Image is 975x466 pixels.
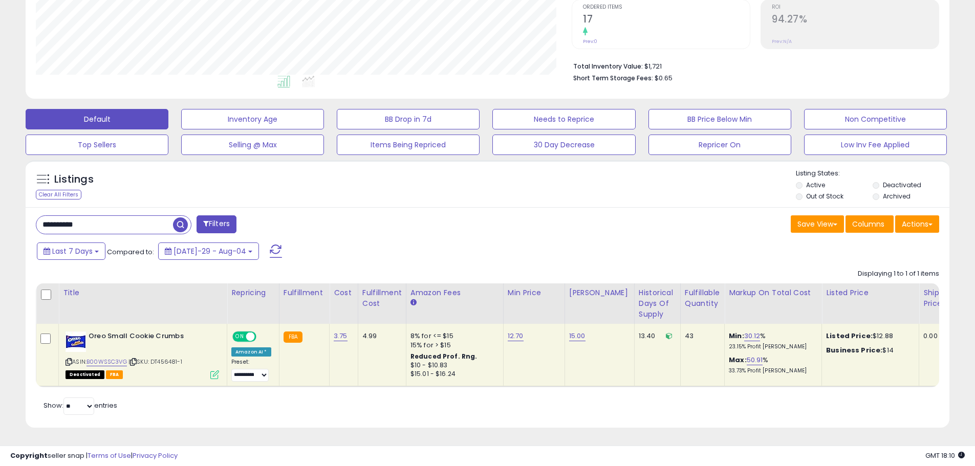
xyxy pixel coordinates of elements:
div: [PERSON_NAME] [569,287,630,298]
div: Cost [334,287,354,298]
button: BB Drop in 7d [337,109,480,129]
a: Terms of Use [88,451,131,460]
p: Listing States: [796,169,949,179]
div: Fulfillment [284,287,325,298]
label: Archived [883,192,911,201]
div: 13.40 [639,331,673,341]
b: Listed Price: [826,331,873,341]
div: % [729,356,814,374]
b: Business Price: [826,345,882,355]
button: Selling @ Max [181,135,324,155]
th: The percentage added to the cost of goods (COGS) that forms the calculator for Min & Max prices. [725,283,822,324]
small: Prev: N/A [772,38,792,45]
label: Out of Stock [806,192,843,201]
div: 8% for <= $15 [410,331,495,341]
p: 23.15% Profit [PERSON_NAME] [729,343,814,350]
button: Default [26,109,168,129]
div: Ship Price [923,287,944,309]
div: Markup on Total Cost [729,287,817,298]
div: Clear All Filters [36,190,81,199]
h2: 17 [583,13,750,27]
b: Short Term Storage Fees: [573,74,653,82]
b: Reduced Prof. Rng. [410,352,478,361]
a: 12.70 [508,331,524,341]
div: seller snap | | [10,451,178,461]
div: 15% for > $15 [410,341,495,350]
div: ASIN: [66,331,219,378]
span: $0.65 [655,73,673,83]
small: FBA [284,331,302,343]
h5: Listings [54,172,94,187]
span: FBA [106,370,123,379]
button: Save View [791,215,844,233]
div: % [729,331,814,350]
div: $12.88 [826,331,911,341]
span: Columns [852,219,884,229]
label: Deactivated [883,181,921,189]
div: 0.00 [923,331,940,341]
div: Fulfillable Quantity [685,287,720,309]
b: Oreo Small Cookie Crumbs [89,331,213,344]
span: OFF [255,332,271,341]
div: Title [63,287,223,298]
div: $15.01 - $16.24 [410,370,495,379]
button: Low Inv Fee Applied [804,135,947,155]
span: | SKU: DT456481-1 [128,358,182,366]
div: 4.99 [362,331,398,341]
small: Prev: 0 [583,38,597,45]
span: Show: entries [44,401,117,410]
button: Last 7 Days [37,242,105,260]
a: B00WSSC3VG [86,358,127,366]
button: Needs to Reprice [492,109,635,129]
div: Displaying 1 to 1 of 1 items [858,269,939,279]
button: BB Price Below Min [648,109,791,129]
span: [DATE]-29 - Aug-04 [174,246,246,256]
button: Columns [846,215,894,233]
a: 15.00 [569,331,586,341]
span: 2025-08-12 18:10 GMT [925,451,965,460]
span: All listings that are unavailable for purchase on Amazon for any reason other than out-of-stock [66,370,104,379]
span: Compared to: [107,247,154,257]
button: Repricer On [648,135,791,155]
b: Min: [729,331,744,341]
small: Amazon Fees. [410,298,417,307]
button: Actions [895,215,939,233]
div: Amazon AI * [231,347,271,357]
div: Amazon Fees [410,287,499,298]
button: Filters [197,215,236,233]
li: $1,721 [573,59,931,72]
div: Fulfillment Cost [362,287,402,309]
a: 3.75 [334,331,348,341]
strong: Copyright [10,451,48,460]
a: 50.91 [747,355,763,365]
h2: 94.27% [772,13,939,27]
div: Min Price [508,287,560,298]
span: Ordered Items [583,5,750,10]
div: $14 [826,346,911,355]
div: Listed Price [826,287,915,298]
button: [DATE]-29 - Aug-04 [158,242,259,260]
a: 30.12 [744,331,761,341]
span: ON [233,332,246,341]
div: Repricing [231,287,275,298]
button: Items Being Repriced [337,135,480,155]
a: Privacy Policy [133,451,178,460]
label: Active [806,181,825,189]
div: Historical Days Of Supply [639,287,676,320]
img: 51Pw705bicL._SL40_.jpg [66,331,86,352]
b: Max: [729,355,747,365]
button: Non Competitive [804,109,947,129]
b: Total Inventory Value: [573,62,643,71]
span: Last 7 Days [52,246,93,256]
button: Inventory Age [181,109,324,129]
div: 43 [685,331,717,341]
div: Preset: [231,359,271,382]
div: $10 - $10.83 [410,361,495,370]
p: 33.73% Profit [PERSON_NAME] [729,367,814,374]
span: ROI [772,5,939,10]
button: Top Sellers [26,135,168,155]
button: 30 Day Decrease [492,135,635,155]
